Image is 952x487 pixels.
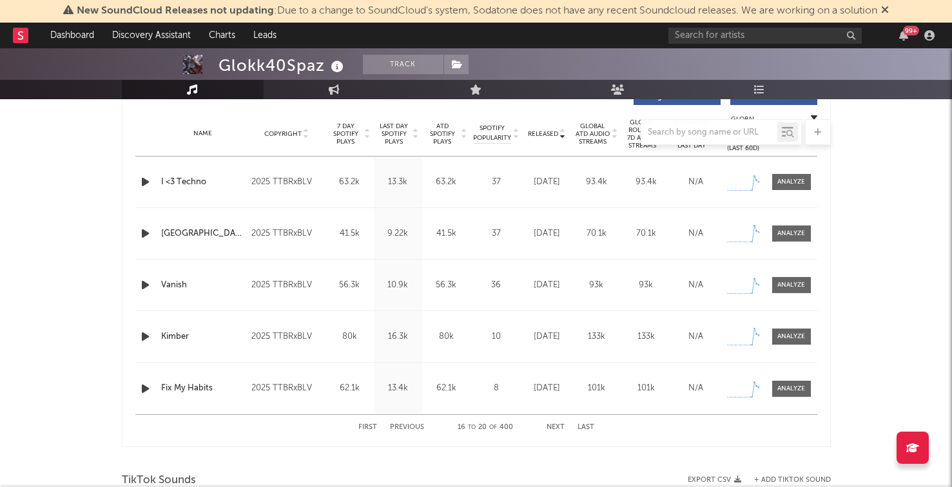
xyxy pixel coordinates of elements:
[390,424,424,431] button: Previous
[474,279,519,292] div: 36
[724,115,763,153] div: Global Streaming Trend (Last 60D)
[377,279,419,292] div: 10.9k
[41,23,103,48] a: Dashboard
[251,226,322,242] div: 2025 TTBRxBLV
[161,176,246,189] a: I <3 Techno
[474,382,519,395] div: 8
[329,227,371,240] div: 41.5k
[899,30,908,41] button: 99+
[474,330,519,343] div: 10
[525,279,568,292] div: [DATE]
[688,476,741,484] button: Export CSV
[474,227,519,240] div: 37
[161,227,246,240] a: [GEOGRAPHIC_DATA]
[668,28,862,44] input: Search for artists
[377,227,419,240] div: 9.22k
[474,176,519,189] div: 37
[881,6,889,16] span: Dismiss
[674,330,717,343] div: N/A
[251,278,322,293] div: 2025 TTBRxBLV
[200,23,244,48] a: Charts
[77,6,877,16] span: : Due to a change to SoundCloud's system, Sodatone does not have any recent Soundcloud releases. ...
[903,26,919,35] div: 99 +
[525,176,568,189] div: [DATE]
[575,279,618,292] div: 93k
[625,382,668,395] div: 101k
[377,176,419,189] div: 13.3k
[525,330,568,343] div: [DATE]
[525,227,568,240] div: [DATE]
[450,420,521,435] div: 16 20 400
[468,425,476,430] span: to
[625,279,668,292] div: 93k
[358,424,377,431] button: First
[425,176,467,189] div: 63.2k
[244,23,286,48] a: Leads
[219,55,347,76] div: Glokk40Spaz
[741,477,831,484] button: + Add TikTok Sound
[77,6,274,16] span: New SoundCloud Releases not updating
[575,330,618,343] div: 133k
[251,175,322,190] div: 2025 TTBRxBLV
[329,382,371,395] div: 62.1k
[425,382,467,395] div: 62.1k
[103,23,200,48] a: Discovery Assistant
[625,176,668,189] div: 93.4k
[161,382,246,395] a: Fix My Habits
[625,227,668,240] div: 70.1k
[578,424,594,431] button: Last
[425,227,467,240] div: 41.5k
[329,176,371,189] div: 63.2k
[674,279,717,292] div: N/A
[161,279,246,292] a: Vanish
[575,176,618,189] div: 93.4k
[674,227,717,240] div: N/A
[625,119,660,149] span: Global Rolling 7D Audio Streams
[363,55,443,74] button: Track
[251,381,322,396] div: 2025 TTBRxBLV
[377,382,419,395] div: 13.4k
[674,382,717,395] div: N/A
[251,329,322,345] div: 2025 TTBRxBLV
[674,176,717,189] div: N/A
[547,424,565,431] button: Next
[329,330,371,343] div: 80k
[674,119,710,149] span: Estimated % Playlist Streams Last Day
[575,382,618,395] div: 101k
[425,279,467,292] div: 56.3k
[377,330,419,343] div: 16.3k
[489,425,497,430] span: of
[625,330,668,343] div: 133k
[525,382,568,395] div: [DATE]
[425,330,467,343] div: 80k
[754,477,831,484] button: + Add TikTok Sound
[641,128,777,138] input: Search by song name or URL
[575,227,618,240] div: 70.1k
[329,279,371,292] div: 56.3k
[161,330,246,343] a: Kimber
